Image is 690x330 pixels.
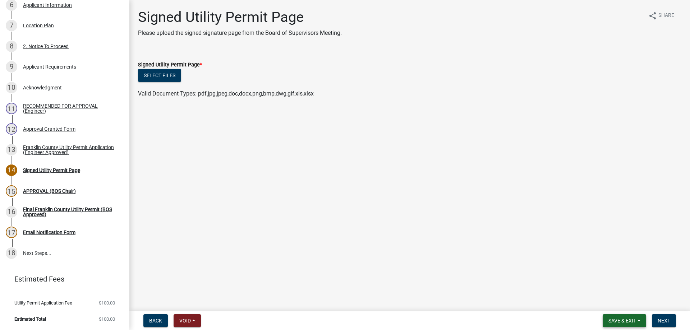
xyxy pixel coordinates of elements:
a: Estimated Fees [6,272,118,286]
div: 8 [6,41,17,52]
div: 7 [6,20,17,31]
div: Signed Utility Permit Page [23,168,80,173]
h1: Signed Utility Permit Page [138,9,342,26]
span: Save & Exit [608,318,636,324]
span: $100.00 [99,317,115,321]
div: Final Franklin County Utility Permit (BOS Approved) [23,207,118,217]
button: shareShare [643,9,680,23]
div: 14 [6,164,17,176]
span: Void [179,318,191,324]
span: Estimated Total [14,317,46,321]
div: 9 [6,61,17,73]
button: Void [174,314,201,327]
div: 17 [6,227,17,238]
button: Back [143,314,168,327]
span: Valid Document Types: pdf,jpg,jpeg,doc,docx,png,bmp,dwg,gif,xls,xlsx [138,90,314,97]
div: Email Notification Form [23,230,75,235]
span: Share [658,11,674,20]
div: Applicant Information [23,3,72,8]
span: $100.00 [99,301,115,305]
div: Franklin County Utility Permit Application (Engineer Approved) [23,145,118,155]
div: RECOMMENDED FOR APPROVAL (Engineer) [23,103,118,113]
div: 13 [6,144,17,155]
div: Applicant Requirements [23,64,76,69]
div: 2. Notice To Proceed [23,44,69,49]
div: APPROVAL (BOS Chair) [23,189,76,194]
button: Select files [138,69,181,82]
div: Acknowledgment [23,85,62,90]
div: 10 [6,82,17,93]
span: Utility Permit Application Fee [14,301,72,305]
i: share [648,11,657,20]
div: 18 [6,247,17,259]
span: Next [658,318,670,324]
p: Please upload the signed signature page from the Board of Supervisors Meeting. [138,29,342,37]
div: 12 [6,123,17,135]
div: 15 [6,185,17,197]
button: Next [652,314,676,327]
div: Approval Granted Form [23,126,75,131]
button: Save & Exit [603,314,646,327]
label: Signed Utility Permit Page [138,62,202,68]
div: Location Plan [23,23,54,28]
div: 16 [6,206,17,218]
span: Back [149,318,162,324]
div: 11 [6,103,17,114]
